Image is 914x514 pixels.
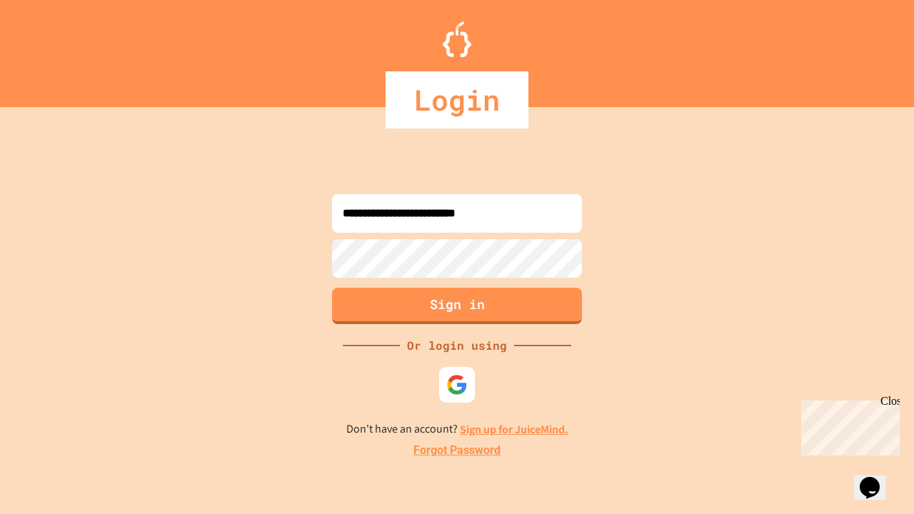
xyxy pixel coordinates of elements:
a: Sign up for JuiceMind. [460,422,568,437]
p: Don't have an account? [346,420,568,438]
img: Logo.svg [443,21,471,57]
img: google-icon.svg [446,374,468,395]
div: Or login using [400,337,514,354]
div: Chat with us now!Close [6,6,99,91]
div: Login [386,71,528,128]
a: Forgot Password [413,442,501,459]
iframe: chat widget [795,395,900,455]
iframe: chat widget [854,457,900,500]
button: Sign in [332,288,582,324]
